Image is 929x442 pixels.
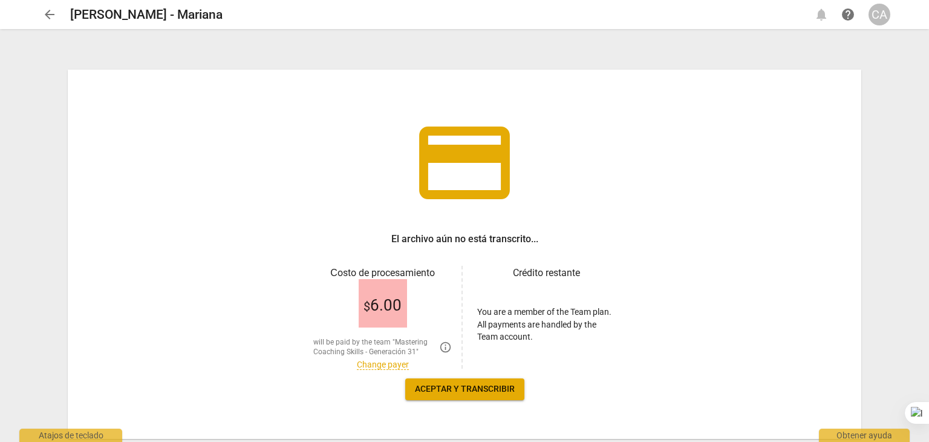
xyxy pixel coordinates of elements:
[819,429,910,442] div: Obtener ayuda
[415,383,515,395] span: Aceptar y transcribir
[313,266,452,280] h3: Сosto de procesamiento
[363,299,370,314] span: $
[313,337,434,357] span: will be paid by the team "Mastering Coaching Skills - Generación 31"
[869,4,890,25] button: CA
[19,429,122,442] div: Atajos de teclado
[410,108,519,217] span: credit_card
[477,306,616,343] p: You are a member of the Team plan. All payments are handled by the Team account.
[405,378,524,400] button: Aceptar y transcribir
[357,360,409,370] a: Change payer
[70,7,223,22] h2: [PERSON_NAME] - Mariana
[42,7,57,22] span: arrow_back
[363,297,402,315] span: 6.00
[439,341,452,354] span: You are over your transcription quota. Please, contact the team administrator Mastering Coaching ...
[477,266,616,280] h3: Crédito restante
[837,4,859,25] a: Obtener ayuda
[841,7,855,22] span: help
[391,232,538,246] h3: El archivo aún no está transcrito...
